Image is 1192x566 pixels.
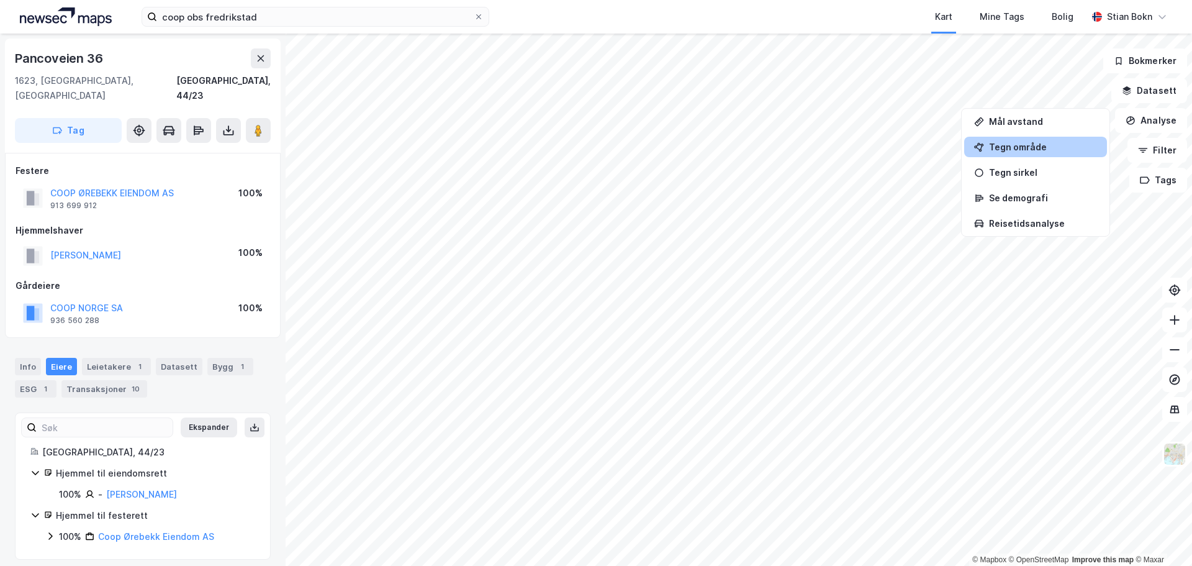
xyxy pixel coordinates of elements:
[1130,506,1192,566] iframe: Chat Widget
[1009,555,1069,564] a: OpenStreetMap
[207,358,253,375] div: Bygg
[1111,78,1187,103] button: Datasett
[61,380,147,398] div: Transaksjoner
[181,418,237,437] button: Ekspander
[157,7,474,26] input: Søk på adresse, matrikkel, gårdeiere, leietakere eller personer
[935,9,952,24] div: Kart
[1115,108,1187,133] button: Analyse
[1129,168,1187,193] button: Tags
[16,278,270,293] div: Gårdeiere
[16,163,270,178] div: Festere
[15,380,56,398] div: ESG
[20,7,112,26] img: logo.a4113a55bc3d86da70a041830d287a7e.svg
[56,466,255,481] div: Hjemmel til eiendomsrett
[15,48,105,68] div: Pancoveien 36
[56,508,255,523] div: Hjemmel til festerett
[238,301,263,316] div: 100%
[156,358,202,375] div: Datasett
[1052,9,1073,24] div: Bolig
[238,186,263,201] div: 100%
[50,316,99,326] div: 936 560 288
[989,218,1097,229] div: Reisetidsanalyse
[1103,48,1187,73] button: Bokmerker
[989,193,1097,203] div: Se demografi
[59,529,81,544] div: 100%
[50,201,97,211] div: 913 699 912
[37,418,173,437] input: Søk
[46,358,77,375] div: Eiere
[1107,9,1152,24] div: Stian Bokn
[238,245,263,260] div: 100%
[1072,555,1134,564] a: Improve this map
[1130,506,1192,566] div: Kontrollprogram for chat
[989,142,1097,152] div: Tegn område
[39,383,52,395] div: 1
[15,118,122,143] button: Tag
[98,487,102,502] div: -
[15,358,41,375] div: Info
[133,360,146,373] div: 1
[42,445,255,460] div: [GEOGRAPHIC_DATA], 44/23
[176,73,271,103] div: [GEOGRAPHIC_DATA], 44/23
[972,555,1006,564] a: Mapbox
[16,223,270,238] div: Hjemmelshaver
[980,9,1024,24] div: Mine Tags
[15,73,176,103] div: 1623, [GEOGRAPHIC_DATA], [GEOGRAPHIC_DATA]
[1127,138,1187,163] button: Filter
[106,489,177,500] a: [PERSON_NAME]
[989,116,1097,127] div: Mål avstand
[59,487,81,502] div: 100%
[989,167,1097,178] div: Tegn sirkel
[236,360,248,373] div: 1
[82,358,151,375] div: Leietakere
[1163,442,1186,466] img: Z
[98,531,214,542] a: Coop Ørebekk Eiendom AS
[129,383,142,395] div: 10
